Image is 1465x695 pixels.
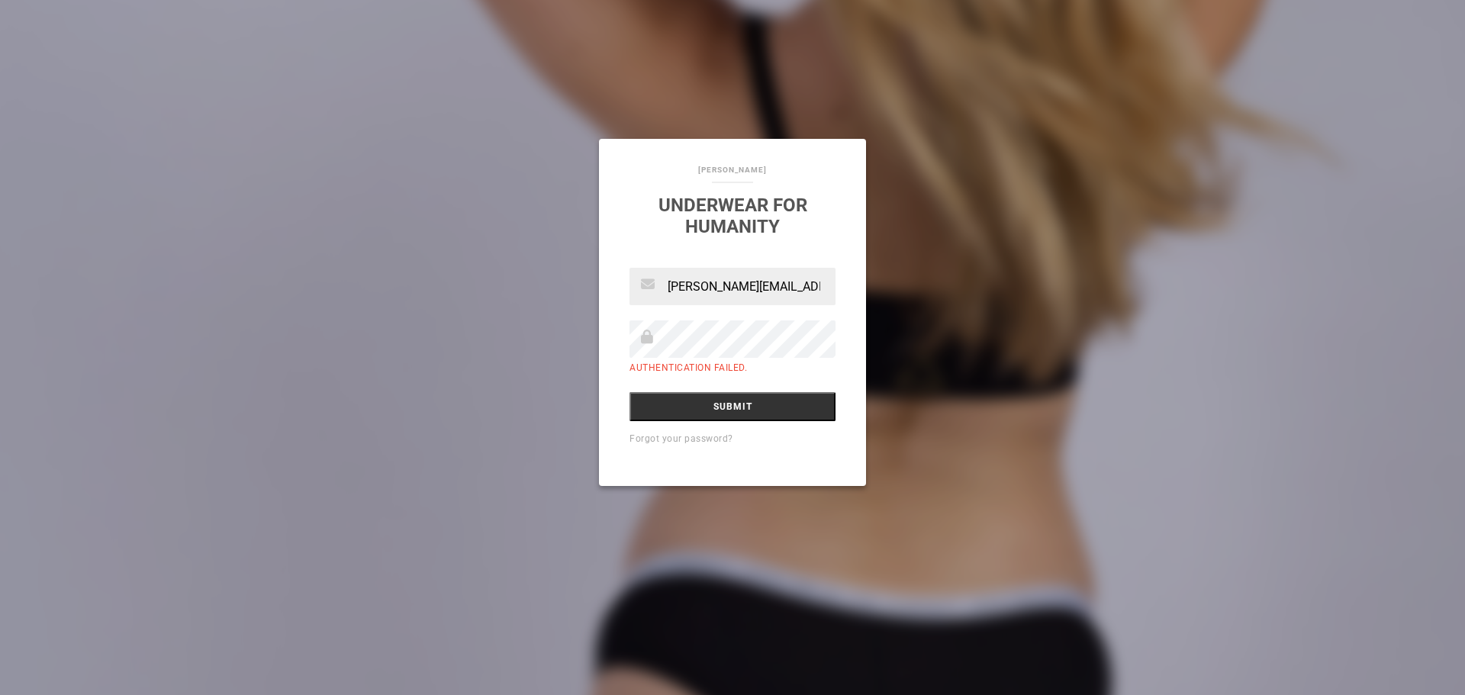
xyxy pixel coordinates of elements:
[629,392,836,421] input: Submit
[658,195,807,237] a: Underwear For Humanity
[629,362,747,373] label: Authentication failed.
[698,166,767,174] a: [PERSON_NAME]
[629,268,836,305] input: Email
[629,433,733,444] a: Forgot your password?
